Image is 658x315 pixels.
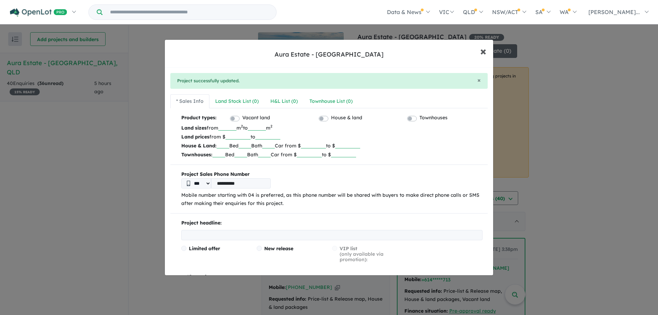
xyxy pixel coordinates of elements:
p: Bed Bath Car from $ to $ [181,141,483,150]
div: Project successfully updated. [170,73,488,89]
span: New release [264,245,293,252]
img: Openlot PRO Logo White [10,8,67,17]
p: Bed Bath Car from $ to $ [181,150,483,159]
sup: 2 [241,124,243,129]
span: Limited offer [189,245,220,252]
b: Product types: [181,114,217,123]
b: Townhouses: [181,152,212,158]
b: Land sizes [181,125,207,131]
span: × [480,44,486,58]
p: from $ to [181,132,483,141]
b: House & Land: [181,143,217,149]
p: from m to m [181,123,483,132]
span: × [477,76,481,84]
div: * Sales Info [176,97,204,106]
label: House & land [331,114,362,122]
div: H&L List ( 0 ) [270,97,298,106]
p: Mobile number starting with 04 is preferred, as this phone number will be shared with buyers to m... [181,191,483,208]
img: Phone icon [187,181,190,186]
sup: 2 [270,124,272,129]
label: Townhouses [419,114,448,122]
p: Project headline: [181,219,483,227]
div: Aura Estate - [GEOGRAPHIC_DATA] [275,50,383,59]
div: Townhouse List ( 0 ) [309,97,353,106]
b: Land prices [181,134,209,140]
input: Try estate name, suburb, builder or developer [104,5,275,20]
label: Vacant land [242,114,270,122]
button: Close [477,77,481,83]
p: Selling points: [181,273,483,281]
div: Land Stock List ( 0 ) [215,97,259,106]
span: [PERSON_NAME]... [588,9,640,15]
b: Project Sales Phone Number [181,170,483,179]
